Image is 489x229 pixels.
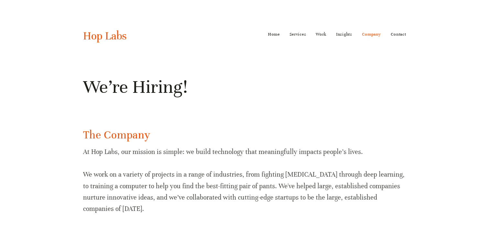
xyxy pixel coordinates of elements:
a: Hop Labs [83,29,127,43]
a: Contact [391,29,406,39]
p: At Hop Labs, our mission is simple: we build technology that meaningfully impacts people’s lives. [83,146,406,158]
a: Insights [336,29,352,39]
a: Work [316,29,326,39]
h1: We’re Hiring! [83,75,406,99]
a: Services [290,29,306,39]
h2: The Company [83,127,406,143]
p: We work on a variety of projects in a range of industries, from fighting [MEDICAL_DATA] through d... [83,169,406,214]
a: Company [362,29,381,39]
a: Home [268,29,280,39]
